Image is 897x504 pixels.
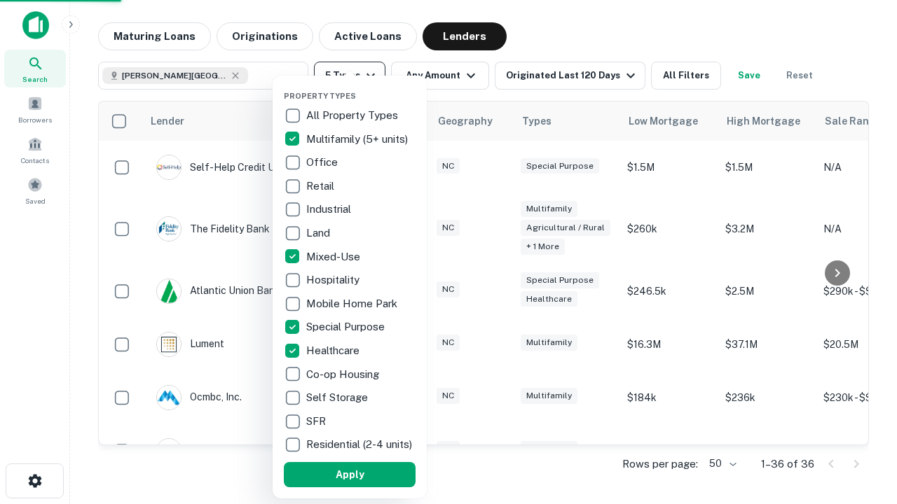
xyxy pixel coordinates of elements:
button: Apply [284,462,416,487]
p: Residential (2-4 units) [306,436,415,453]
p: All Property Types [306,107,401,124]
p: Industrial [306,201,354,218]
p: Mobile Home Park [306,295,400,312]
p: Mixed-Use [306,248,363,265]
iframe: Chat Widget [827,392,897,459]
p: Retail [306,178,337,195]
span: Property Types [284,92,356,100]
p: Self Storage [306,389,371,406]
p: Office [306,154,341,171]
p: SFR [306,413,329,430]
p: Special Purpose [306,318,388,335]
p: Hospitality [306,272,362,288]
p: Co-op Housing [306,366,382,383]
p: Land [306,225,333,241]
p: Multifamily (5+ units) [306,131,411,148]
p: Healthcare [306,342,362,359]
